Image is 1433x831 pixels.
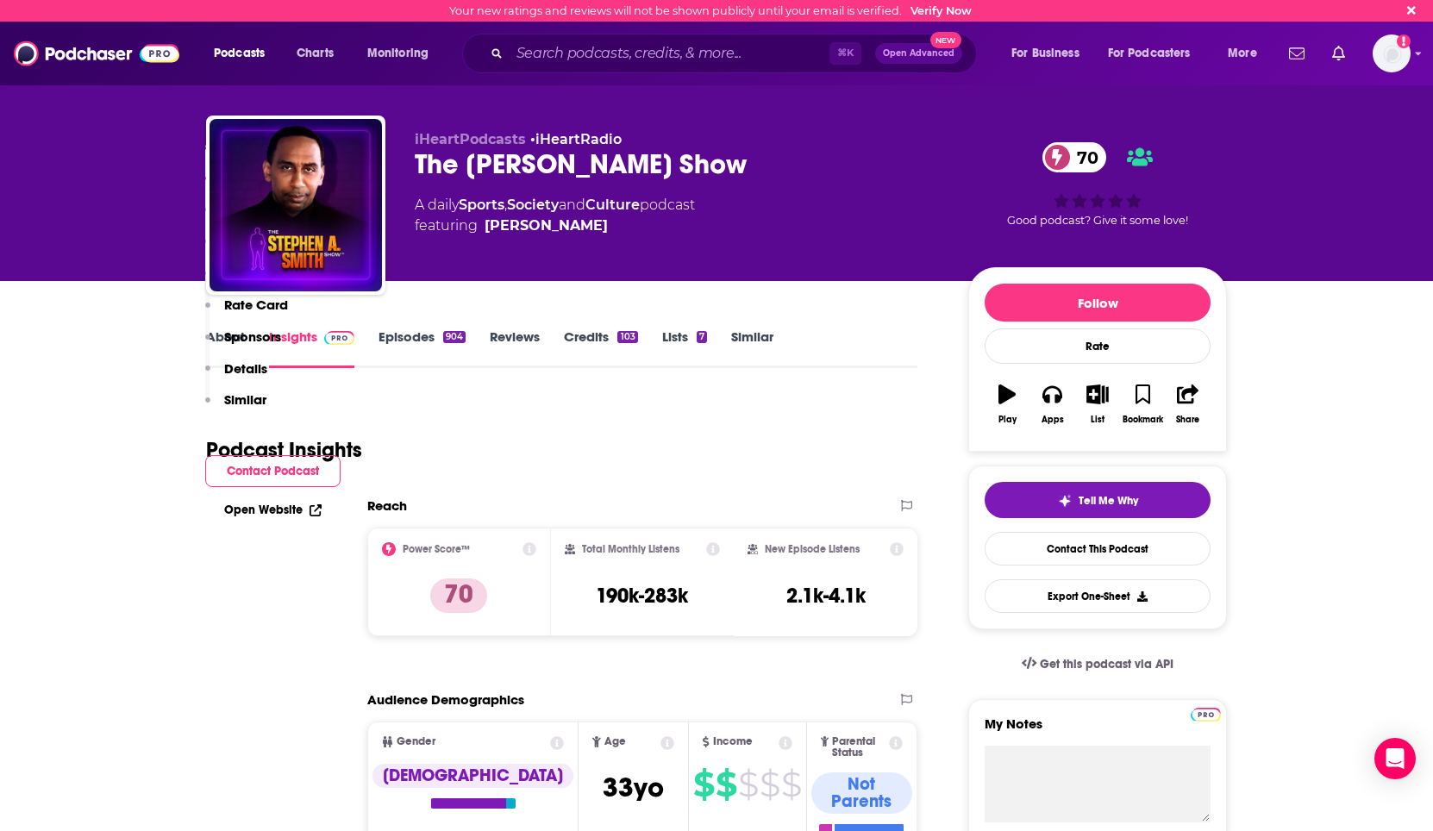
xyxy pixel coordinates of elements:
a: Reviews [490,328,540,368]
button: Show profile menu [1373,34,1411,72]
img: Podchaser Pro [1191,708,1221,722]
span: Podcasts [214,41,265,66]
button: open menu [355,40,451,67]
span: iHeartPodcasts [415,131,526,147]
h2: Audience Demographics [367,691,524,708]
h3: 190k-283k [596,583,688,609]
button: Play [985,373,1029,435]
img: User Profile [1373,34,1411,72]
h2: Power Score™ [403,543,470,555]
button: Share [1166,373,1211,435]
span: $ [693,771,714,798]
img: tell me why sparkle [1058,494,1072,508]
h3: 2.1k-4.1k [786,583,866,609]
div: Play [998,415,1017,425]
div: 7 [697,331,707,343]
button: Open AdvancedNew [875,43,962,64]
span: Good podcast? Give it some love! [1007,214,1188,227]
span: , [504,197,507,213]
span: Parental Status [832,736,885,759]
button: open menu [1097,40,1216,67]
span: For Business [1011,41,1079,66]
span: ⌘ K [829,42,861,65]
div: Open Intercom Messenger [1374,738,1416,779]
input: Search podcasts, credits, & more... [510,40,829,67]
span: Income [713,736,753,747]
h2: Reach [367,497,407,514]
span: 70 [1060,142,1107,172]
span: $ [781,771,801,798]
button: open menu [1216,40,1279,67]
button: Export One-Sheet [985,579,1211,613]
div: Rate [985,328,1211,364]
a: Charts [285,40,344,67]
span: • [530,131,622,147]
span: For Podcasters [1108,41,1191,66]
a: Contact This Podcast [985,532,1211,565]
a: Pro website [1191,705,1221,722]
button: Bookmark [1120,373,1165,435]
span: $ [716,771,736,798]
button: tell me why sparkleTell Me Why [985,482,1211,518]
div: Bookmark [1123,415,1163,425]
a: Verify Now [910,4,972,17]
span: Get this podcast via API [1040,657,1173,672]
div: 70Good podcast? Give it some love! [968,131,1227,238]
a: Culture [585,197,640,213]
img: The Stephen A. Smith Show [210,119,382,291]
button: Sponsors [205,328,281,360]
p: 70 [430,578,487,613]
a: Stephen A. Smith [485,216,608,236]
span: $ [738,771,758,798]
a: Sports [459,197,504,213]
div: Share [1176,415,1199,425]
div: [DEMOGRAPHIC_DATA] [372,764,573,788]
img: Podchaser - Follow, Share and Rate Podcasts [14,37,179,70]
div: Not Parents [811,772,912,814]
div: 904 [443,331,466,343]
span: $ [760,771,779,798]
div: Search podcasts, credits, & more... [479,34,993,73]
div: Apps [1042,415,1064,425]
svg: Email not verified [1397,34,1411,48]
a: Show notifications dropdown [1282,39,1311,68]
p: Similar [224,391,266,408]
a: Lists7 [662,328,707,368]
span: Open Advanced [883,49,954,58]
button: open menu [202,40,287,67]
span: New [930,32,961,48]
button: Contact Podcast [205,455,341,487]
a: Open Website [224,503,322,517]
div: 103 [617,331,637,343]
button: Apps [1029,373,1074,435]
span: featuring [415,216,695,236]
a: Show notifications dropdown [1325,39,1352,68]
h2: New Episode Listens [765,543,860,555]
span: Logged in as kevinscottsmith [1373,34,1411,72]
a: iHeartRadio [535,131,622,147]
div: List [1091,415,1104,425]
span: Gender [397,736,435,747]
h2: Total Monthly Listens [582,543,679,555]
span: Tell Me Why [1079,494,1138,508]
a: Similar [731,328,773,368]
a: Get this podcast via API [1008,643,1187,685]
a: Credits103 [564,328,637,368]
button: open menu [999,40,1101,67]
div: A daily podcast [415,195,695,236]
span: Charts [297,41,334,66]
button: Follow [985,284,1211,322]
button: Details [205,360,267,392]
span: and [559,197,585,213]
span: Age [604,736,626,747]
label: My Notes [985,715,1211,746]
p: Sponsors [224,328,281,345]
div: Your new ratings and reviews will not be shown publicly until your email is verified. [449,4,972,17]
p: Details [224,360,267,377]
button: List [1075,373,1120,435]
span: 33 yo [603,771,664,804]
a: 70 [1042,142,1107,172]
a: Episodes904 [379,328,466,368]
